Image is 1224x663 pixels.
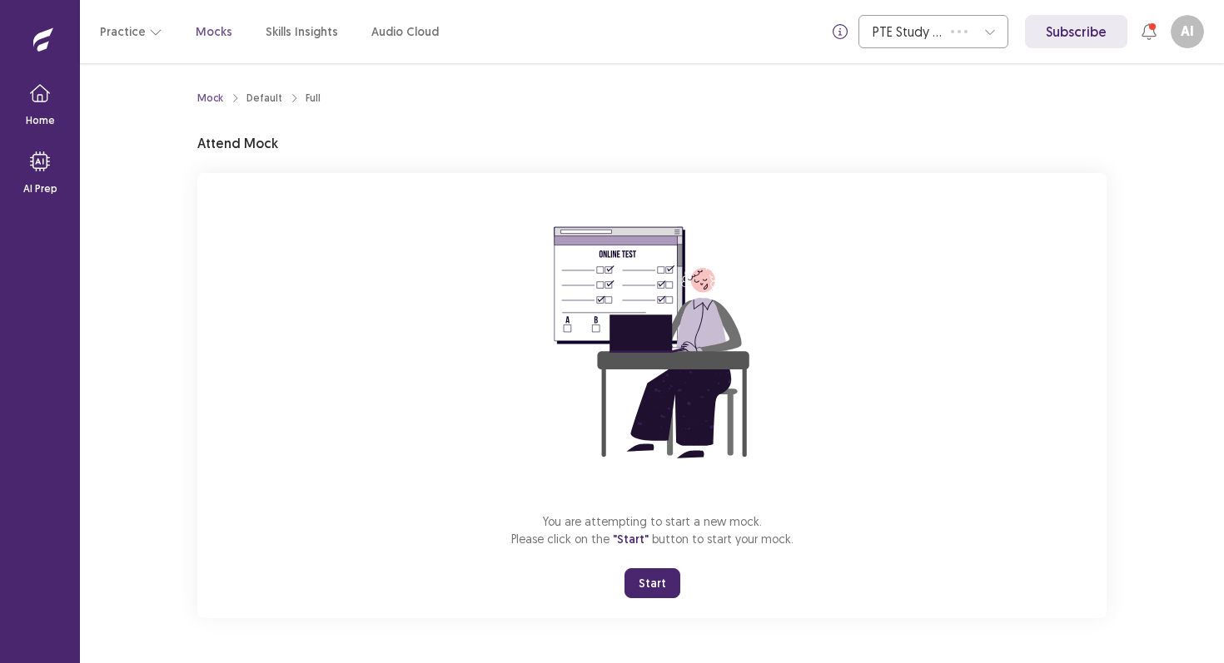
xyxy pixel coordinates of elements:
button: Start [624,568,680,598]
button: info [825,17,855,47]
button: Practice [100,17,162,47]
p: Home [26,113,55,128]
img: attend-mock [502,193,802,492]
a: Audio Cloud [371,23,439,41]
a: Subscribe [1025,15,1127,48]
div: PTE Study Centre [873,16,943,47]
button: AI [1171,15,1204,48]
div: Default [246,91,282,106]
div: Full [306,91,321,106]
nav: breadcrumb [197,91,321,106]
a: Skills Insights [266,23,338,41]
p: AI Prep [23,181,57,196]
p: You are attempting to start a new mock. Please click on the button to start your mock. [511,512,794,548]
a: Mock [197,91,223,106]
a: Mocks [196,23,232,41]
span: "Start" [613,532,649,547]
p: Attend Mock [197,133,278,153]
